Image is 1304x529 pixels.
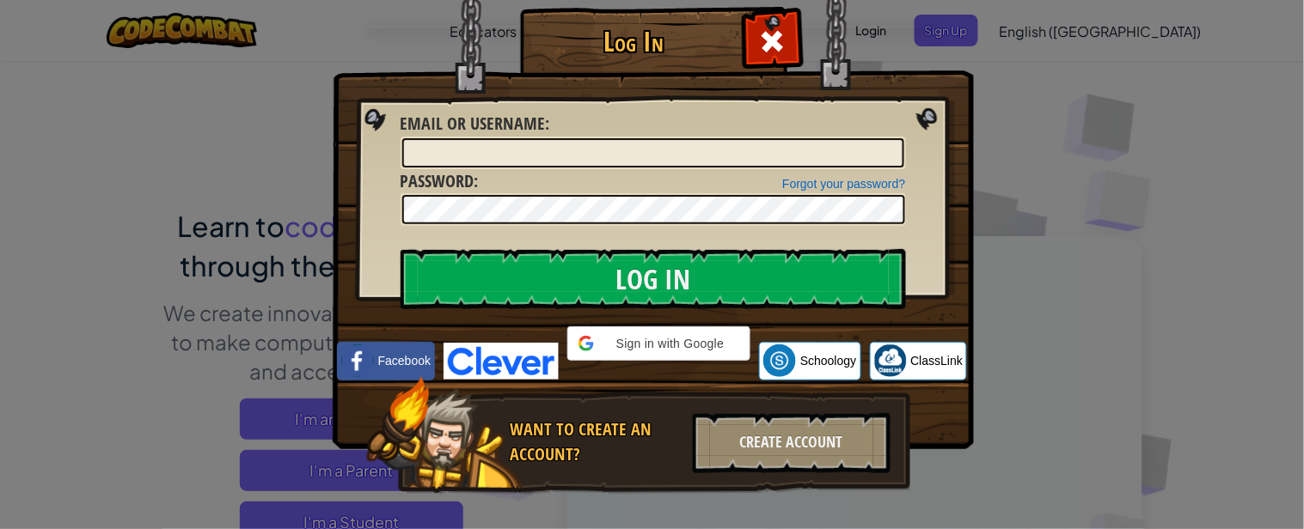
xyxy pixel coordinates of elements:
[800,352,856,369] span: Schoology
[401,169,474,192] span: Password
[782,177,905,191] a: Forgot your password?
[444,343,559,380] img: clever-logo-blue.png
[401,169,479,194] label: :
[341,344,374,377] img: facebook_small.png
[567,326,750,361] div: Sign in with Google
[378,352,431,369] span: Facebook
[401,249,906,309] input: Log In
[401,112,550,137] label: :
[524,27,744,57] h1: Log In
[911,352,964,369] span: ClassLink
[559,359,759,397] iframe: Sign in with Google Button
[763,344,796,377] img: schoology.png
[511,417,683,466] div: Want to create an account?
[693,413,891,473] div: Create Account
[874,344,907,377] img: classlink-logo-small.png
[601,335,739,352] span: Sign in with Google
[401,112,546,135] span: Email or Username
